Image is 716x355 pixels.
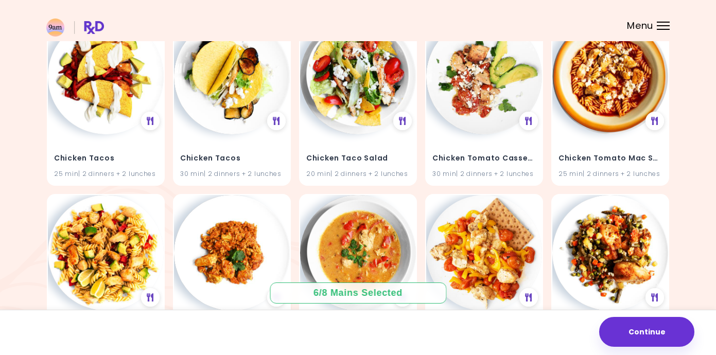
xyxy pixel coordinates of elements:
h4: Chicken Taco Salad [306,150,410,167]
div: 30 min | 2 dinners + 2 lunches [432,169,536,179]
div: See Meal Plan [267,288,286,307]
div: See Meal Plan [645,112,664,131]
div: See Meal Plan [141,288,160,307]
div: 30 min | 2 dinners + 2 lunches [180,169,284,179]
div: 25 min | 2 dinners + 2 lunches [558,169,662,179]
div: 20 min | 2 dinners + 2 lunches [306,169,410,179]
div: 25 min | 2 dinners + 2 lunches [54,169,158,179]
div: See Meal Plan [519,112,538,131]
div: See Meal Plan [393,112,412,131]
button: Continue [599,317,694,347]
div: 6 / 8 Mains Selected [306,287,410,299]
div: See Meal Plan [645,288,664,307]
div: See Meal Plan [141,112,160,131]
h4: Chicken Tomato Casserole [432,150,536,167]
img: RxDiet [46,19,104,37]
div: See Meal Plan [267,112,286,131]
h4: Chicken Tacos [54,150,158,167]
div: See Meal Plan [519,288,538,307]
h4: Chicken Tomato Mac Soup [558,150,662,167]
h4: Chicken Tacos [180,150,284,167]
span: Menu [627,21,653,30]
